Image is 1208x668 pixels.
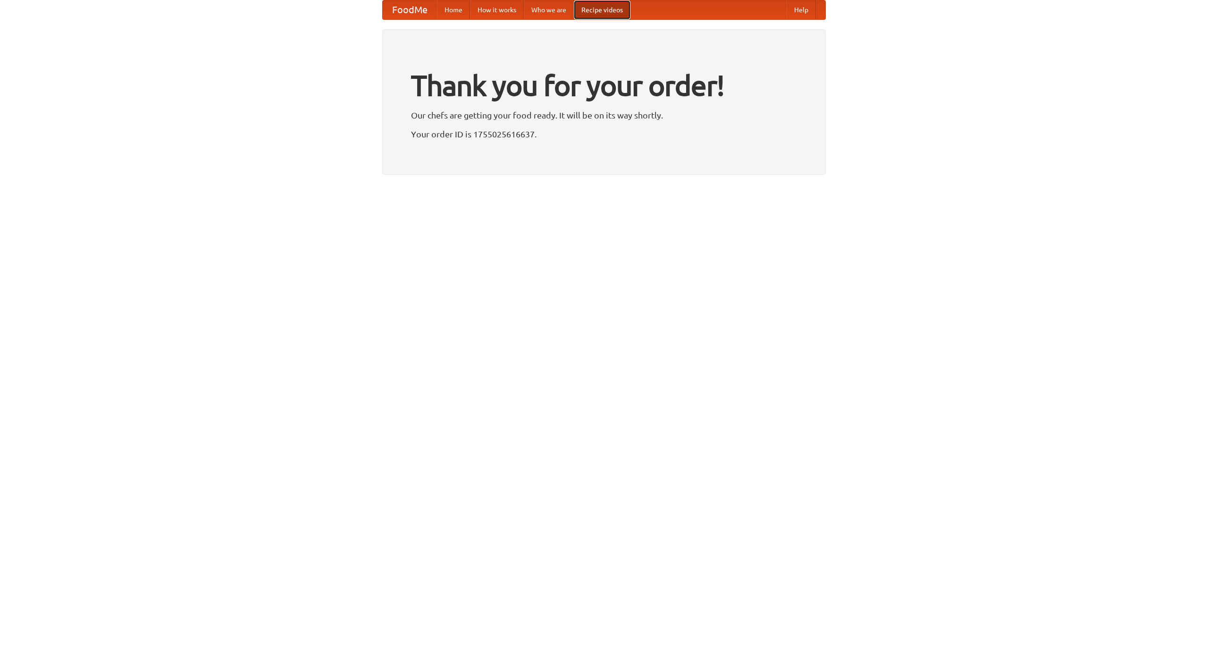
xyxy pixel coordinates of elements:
a: Recipe videos [574,0,630,19]
a: Help [787,0,816,19]
p: Your order ID is 1755025616637. [411,127,797,141]
a: Home [437,0,470,19]
a: How it works [470,0,524,19]
a: FoodMe [383,0,437,19]
h1: Thank you for your order! [411,63,797,108]
p: Our chefs are getting your food ready. It will be on its way shortly. [411,108,797,122]
a: Who we are [524,0,574,19]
